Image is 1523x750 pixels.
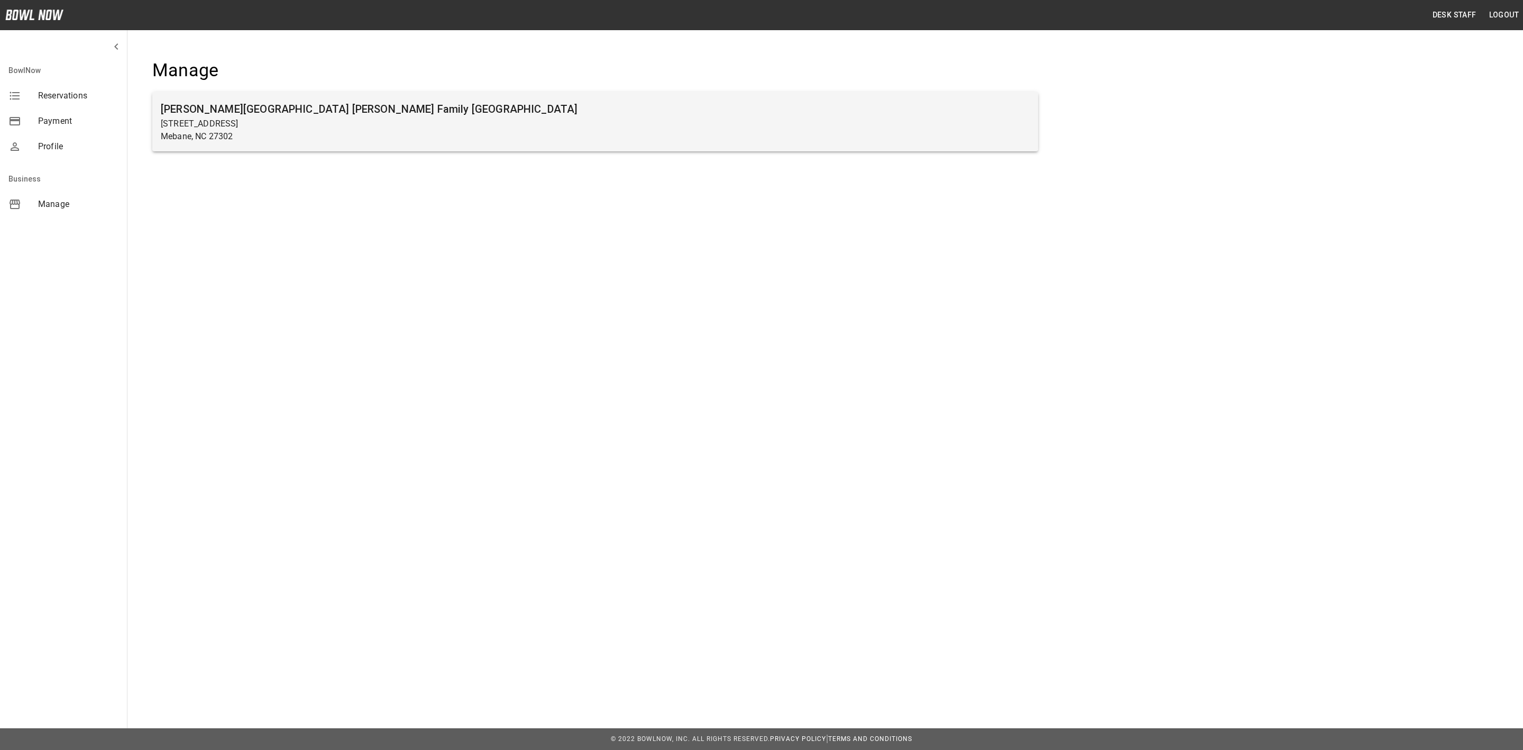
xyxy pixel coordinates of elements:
[828,735,912,743] a: Terms and Conditions
[161,118,1030,130] p: [STREET_ADDRESS]
[1485,5,1523,25] button: Logout
[1428,5,1481,25] button: Desk Staff
[770,735,826,743] a: Privacy Policy
[38,89,118,102] span: Reservations
[38,198,118,211] span: Manage
[38,140,118,153] span: Profile
[161,101,1030,118] h6: [PERSON_NAME][GEOGRAPHIC_DATA] [PERSON_NAME] Family [GEOGRAPHIC_DATA]
[611,735,770,743] span: © 2022 BowlNow, Inc. All Rights Reserved.
[5,10,63,20] img: logo
[38,115,118,128] span: Payment
[152,59,1038,82] h4: Manage
[161,130,1030,143] p: Mebane, NC 27302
